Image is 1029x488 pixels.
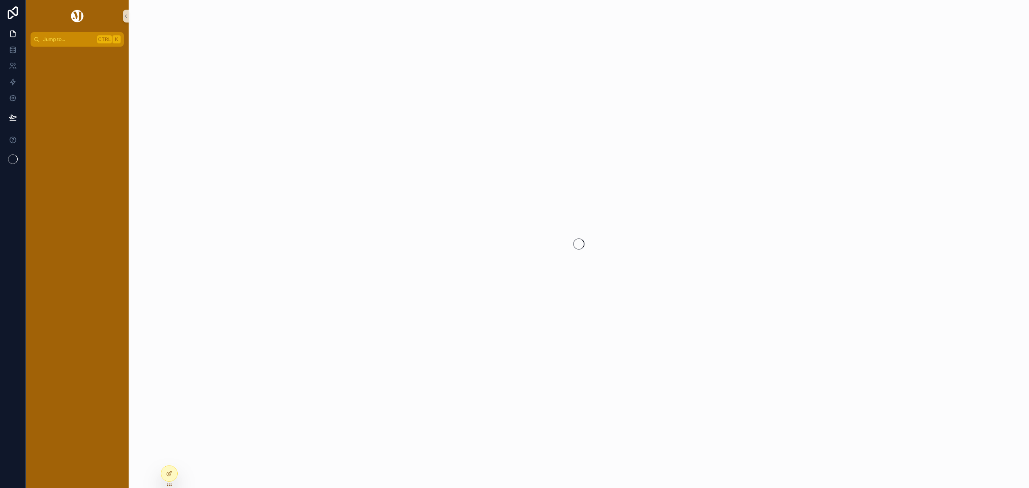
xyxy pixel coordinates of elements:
img: App logo [70,10,85,23]
div: scrollable content [26,47,129,61]
span: Jump to... [43,36,94,43]
button: Jump to...CtrlK [31,32,124,47]
span: K [113,36,120,43]
span: Ctrl [97,35,112,43]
